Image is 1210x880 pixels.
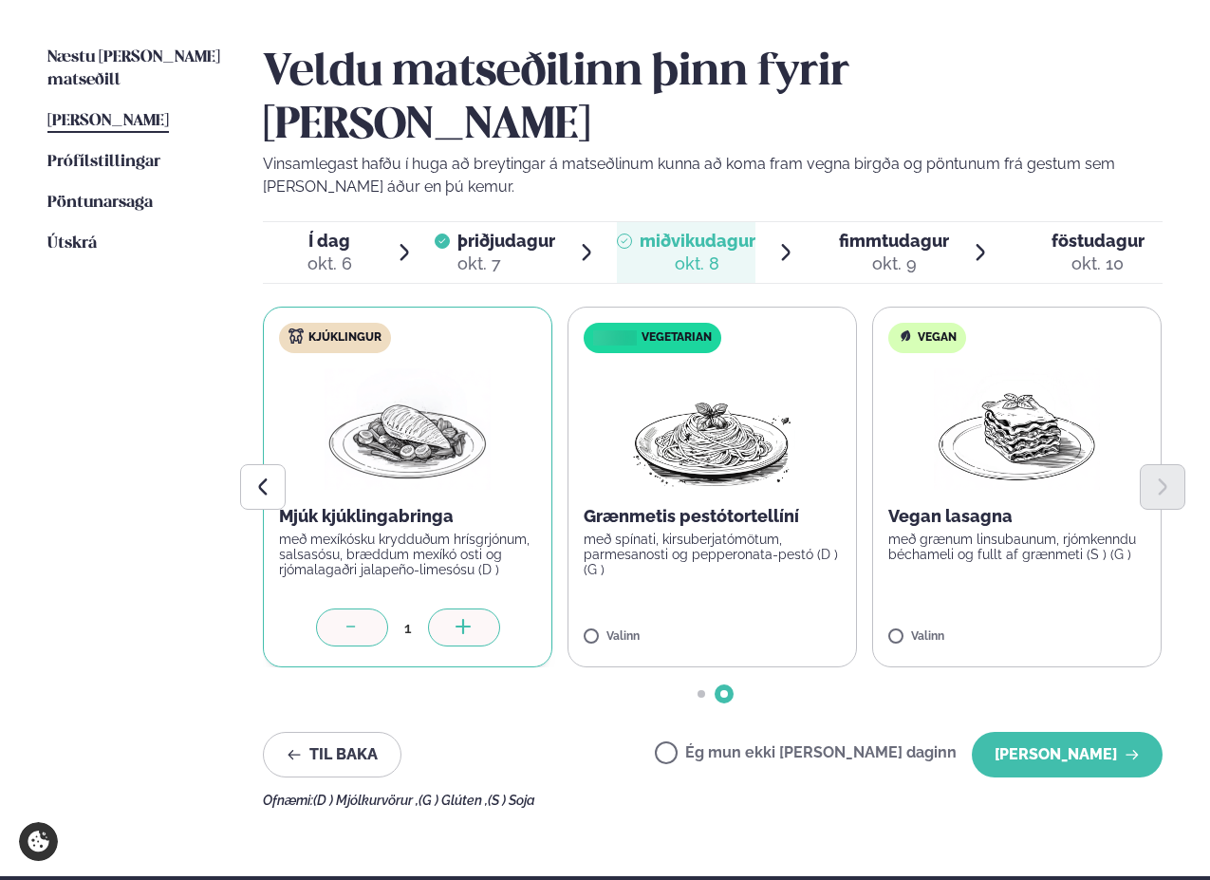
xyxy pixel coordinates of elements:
a: Cookie settings [19,822,58,861]
span: föstudagur [1052,231,1145,251]
img: Lasagna.png [934,368,1101,490]
span: Útskrá [47,235,97,252]
span: Kjúklingur [308,330,382,346]
p: Mjúk kjúklingabringa [279,505,536,528]
img: icon [589,329,642,347]
div: okt. 9 [839,253,949,275]
span: miðvikudagur [640,231,755,251]
button: Next slide [1140,464,1185,510]
img: Spagetti.png [629,368,796,490]
span: (S ) Soja [488,793,535,808]
div: okt. 8 [640,253,755,275]
span: Prófílstillingar [47,154,160,170]
div: okt. 6 [307,253,352,275]
a: Pöntunarsaga [47,192,153,215]
span: Vegan [918,330,957,346]
span: Næstu [PERSON_NAME] matseðill [47,49,220,88]
button: Previous slide [240,464,286,510]
span: Í dag [307,230,352,253]
span: (G ) Glúten , [419,793,488,808]
span: Go to slide 2 [720,690,728,698]
h2: Veldu matseðilinn þinn fyrir [PERSON_NAME] [263,47,1163,153]
a: [PERSON_NAME] [47,110,169,133]
span: (D ) Mjólkurvörur , [313,793,419,808]
p: með spínati, kirsuberjatómötum, parmesanosti og pepperonata-pestó (D ) (G ) [584,532,841,577]
span: [PERSON_NAME] [47,113,169,129]
div: okt. 10 [1052,253,1145,275]
button: Til baka [263,732,401,777]
p: með grænum linsubaunum, rjómkenndu béchameli og fullt af grænmeti (S ) (G ) [888,532,1145,562]
img: chicken.svg [289,328,304,344]
span: þriðjudagur [457,231,555,251]
img: Vegan.svg [898,328,913,344]
span: Vegetarian [642,330,712,346]
span: Pöntunarsaga [47,195,153,211]
p: Vinsamlegast hafðu í huga að breytingar á matseðlinum kunna að koma fram vegna birgða og pöntunum... [263,153,1163,198]
a: Næstu [PERSON_NAME] matseðill [47,47,225,92]
p: Grænmetis pestótortellíní [584,505,841,528]
a: Prófílstillingar [47,151,160,174]
a: Útskrá [47,233,97,255]
div: Ofnæmi: [263,793,1163,808]
span: fimmtudagur [839,231,949,251]
p: Vegan lasagna [888,505,1145,528]
img: Chicken-breast.png [325,368,492,490]
p: með mexíkósku krydduðum hrísgrjónum, salsasósu, bræddum mexíkó osti og rjómalagaðri jalapeño-lime... [279,532,536,577]
span: Go to slide 1 [698,690,705,698]
div: 1 [388,617,428,639]
button: [PERSON_NAME] [972,732,1163,777]
div: okt. 7 [457,253,555,275]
